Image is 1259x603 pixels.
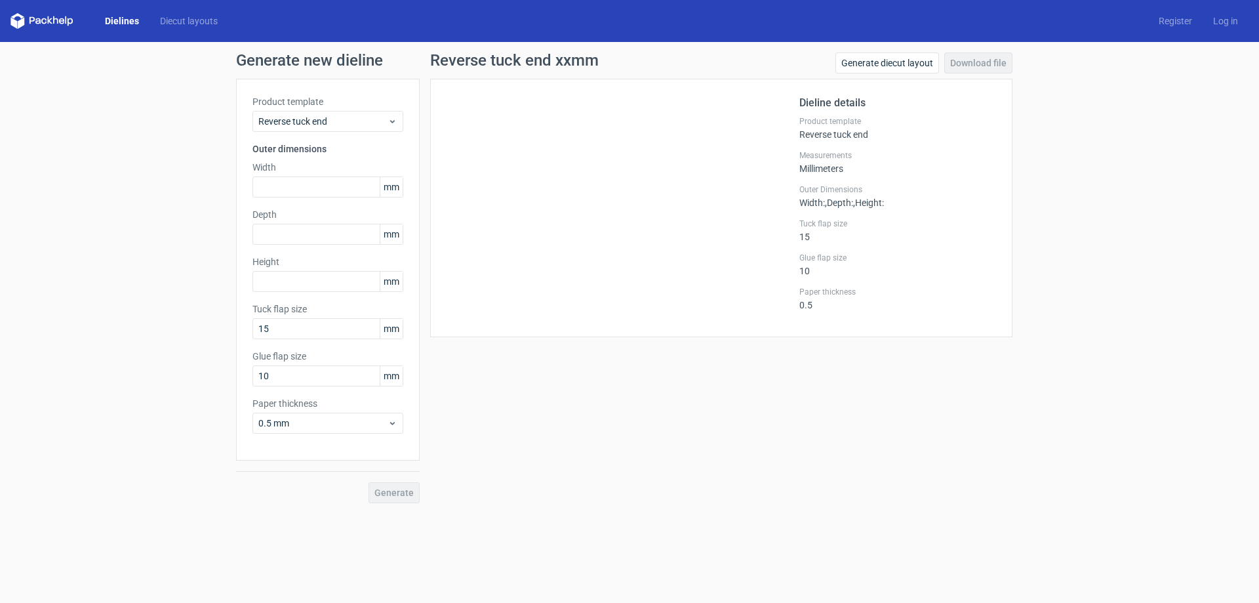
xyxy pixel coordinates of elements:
[258,417,388,430] span: 0.5 mm
[252,208,403,221] label: Depth
[799,253,996,276] div: 10
[252,142,403,156] h3: Outer dimensions
[799,184,996,195] label: Outer Dimensions
[799,218,996,229] label: Tuck flap size
[252,350,403,363] label: Glue flap size
[799,287,996,310] div: 0.5
[853,198,884,208] span: , Height :
[799,150,996,161] label: Measurements
[1148,14,1203,28] a: Register
[252,95,403,108] label: Product template
[380,224,403,244] span: mm
[258,115,388,128] span: Reverse tuck end
[252,397,403,410] label: Paper thickness
[236,52,1023,68] h1: Generate new dieline
[252,302,403,316] label: Tuck flap size
[825,198,853,208] span: , Depth :
[252,255,403,268] label: Height
[799,150,996,174] div: Millimeters
[252,161,403,174] label: Width
[799,116,996,127] label: Product template
[1203,14,1249,28] a: Log in
[94,14,150,28] a: Dielines
[835,52,939,73] a: Generate diecut layout
[799,218,996,242] div: 15
[799,287,996,297] label: Paper thickness
[150,14,228,28] a: Diecut layouts
[799,116,996,140] div: Reverse tuck end
[799,198,825,208] span: Width :
[430,52,599,68] h1: Reverse tuck end xxmm
[799,95,996,111] h2: Dieline details
[380,177,403,197] span: mm
[799,253,996,263] label: Glue flap size
[380,366,403,386] span: mm
[380,319,403,339] span: mm
[380,272,403,291] span: mm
